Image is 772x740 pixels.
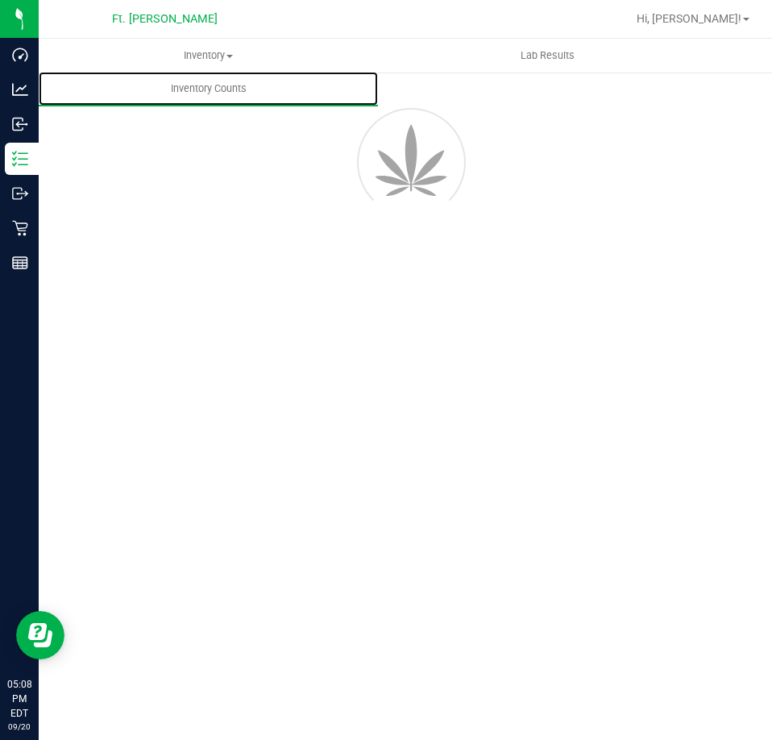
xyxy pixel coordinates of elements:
[499,48,596,63] span: Lab Results
[12,81,28,98] inline-svg: Analytics
[39,72,378,106] a: Inventory Counts
[39,39,378,73] a: Inventory
[12,220,28,236] inline-svg: Retail
[12,185,28,202] inline-svg: Outbound
[12,116,28,132] inline-svg: Inbound
[16,611,64,659] iframe: Resource center
[149,81,268,96] span: Inventory Counts
[112,12,218,26] span: Ft. [PERSON_NAME]
[12,255,28,271] inline-svg: Reports
[12,47,28,63] inline-svg: Dashboard
[7,721,31,733] p: 09/20
[7,677,31,721] p: 05:08 PM EDT
[39,48,377,63] span: Inventory
[637,12,741,25] span: Hi, [PERSON_NAME]!
[378,39,717,73] a: Lab Results
[12,151,28,167] inline-svg: Inventory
